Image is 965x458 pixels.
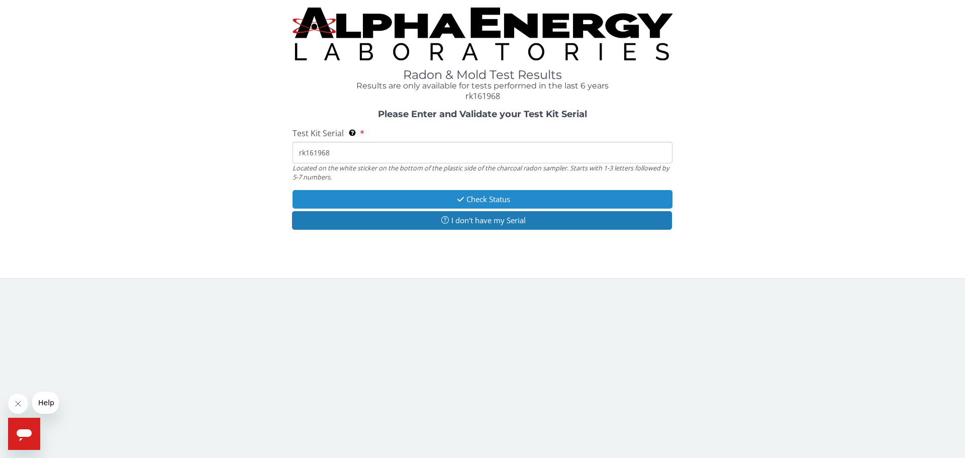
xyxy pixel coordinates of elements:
button: Check Status [293,190,672,209]
iframe: Close message [8,394,28,414]
strong: Please Enter and Validate your Test Kit Serial [378,109,587,120]
button: I don't have my Serial [292,211,672,230]
iframe: Message from company [32,392,59,414]
h1: Radon & Mold Test Results [293,68,672,81]
span: rk161968 [465,90,500,102]
h4: Results are only available for tests performed in the last 6 years [293,81,672,90]
img: TightCrop.jpg [293,8,672,60]
div: Located on the white sticker on the bottom of the plastic side of the charcoal radon sampler. Sta... [293,163,672,182]
span: Test Kit Serial [293,128,344,139]
iframe: Button to launch messaging window [8,418,40,450]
